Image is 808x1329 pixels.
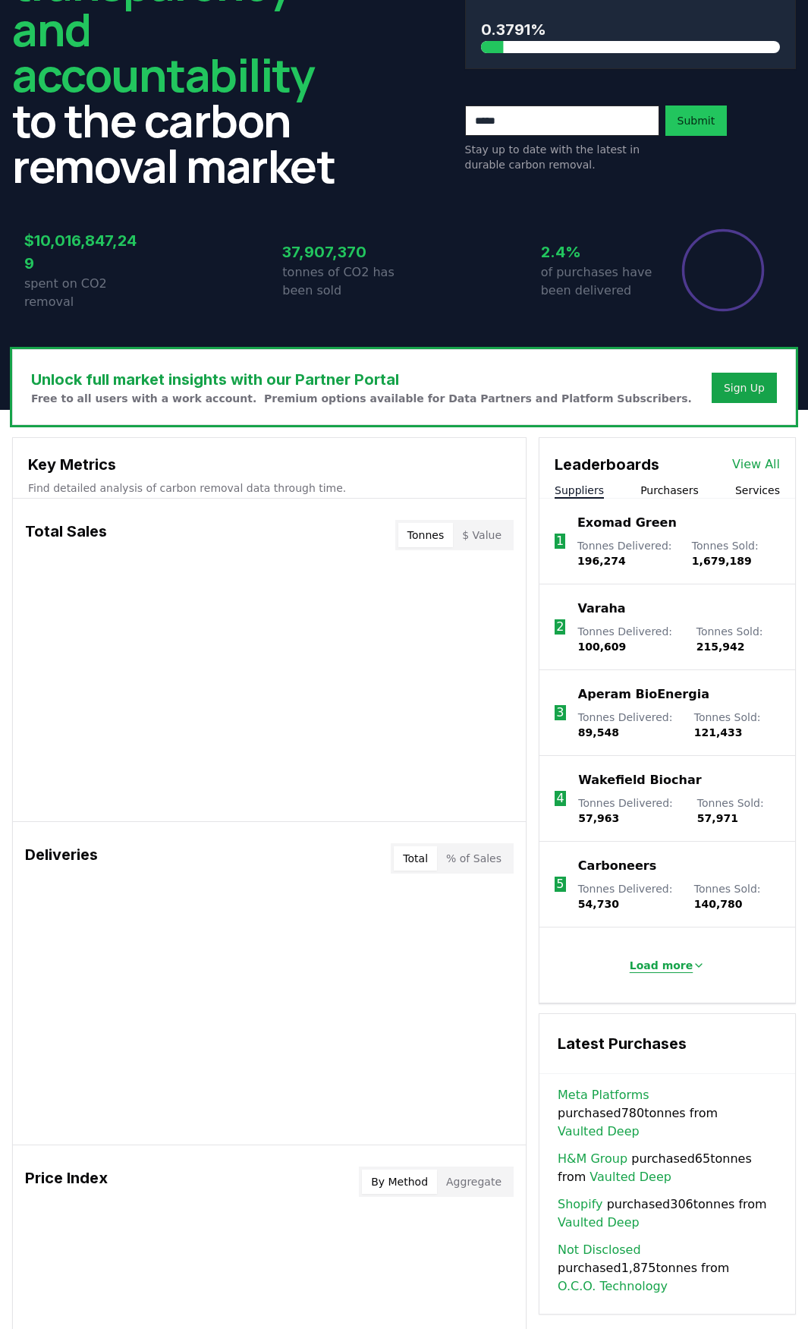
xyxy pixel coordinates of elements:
h3: $10,016,847,249 [24,229,146,275]
button: Aggregate [437,1170,511,1194]
p: Tonnes Sold : [694,710,780,740]
button: Suppliers [555,483,604,498]
p: Tonnes Sold : [692,538,780,568]
button: Tonnes [398,523,453,547]
h3: Deliveries [25,843,98,874]
span: purchased 1,875 tonnes from [558,1241,777,1296]
p: Tonnes Delivered : [578,710,679,740]
p: Tonnes Delivered : [578,795,682,826]
span: purchased 306 tonnes from [558,1195,777,1232]
span: 121,433 [694,726,743,739]
button: % of Sales [437,846,511,871]
p: Free to all users with a work account. Premium options available for Data Partners and Platform S... [31,391,692,406]
span: 215,942 [696,641,745,653]
p: Tonnes Sold : [694,881,780,912]
p: Tonnes Sold : [696,624,780,654]
a: Shopify [558,1195,603,1214]
a: O.C.O. Technology [558,1277,668,1296]
span: 140,780 [694,898,743,910]
p: Load more [630,958,693,973]
span: 54,730 [578,898,619,910]
span: purchased 780 tonnes from [558,1086,777,1141]
p: tonnes of CO2 has been sold [282,263,404,300]
a: Vaulted Deep [558,1214,640,1232]
p: 1 [556,532,564,550]
button: $ Value [453,523,511,547]
button: Total [394,846,437,871]
button: Load more [618,950,718,981]
button: Services [735,483,780,498]
p: 3 [556,704,564,722]
h3: 0.3791% [481,18,781,41]
a: Varaha [577,600,625,618]
button: Purchasers [640,483,699,498]
h3: Leaderboards [555,453,659,476]
button: Submit [665,106,728,136]
a: Not Disclosed [558,1241,641,1259]
span: 89,548 [578,726,619,739]
h3: 37,907,370 [282,241,404,263]
h3: Price Index [25,1167,108,1197]
span: 100,609 [577,641,626,653]
h3: Unlock full market insights with our Partner Portal [31,368,692,391]
p: 4 [557,789,564,808]
a: Vaulted Deep [589,1168,671,1186]
a: Carboneers [578,857,656,875]
p: Find detailed analysis of carbon removal data through time. [28,480,511,496]
p: 5 [556,875,564,893]
span: 196,274 [577,555,626,567]
p: of purchases have been delivered [541,263,662,300]
p: spent on CO2 removal [24,275,146,311]
a: Sign Up [724,380,765,395]
span: 1,679,189 [692,555,752,567]
span: 57,963 [578,812,619,824]
h3: Key Metrics [28,453,511,476]
a: Wakefield Biochar [578,771,701,789]
span: 57,971 [697,812,738,824]
p: Tonnes Delivered : [577,538,677,568]
p: Tonnes Delivered : [578,881,679,912]
button: Sign Up [712,373,777,403]
button: By Method [362,1170,437,1194]
p: Tonnes Sold : [697,795,780,826]
a: Aperam BioEnergia [578,685,709,704]
span: purchased 65 tonnes from [558,1150,777,1186]
h3: Total Sales [25,520,107,550]
a: Exomad Green [577,514,677,532]
h3: Latest Purchases [558,1032,777,1055]
div: Percentage of sales delivered [681,228,766,313]
p: 2 [556,618,564,636]
p: Stay up to date with the latest in durable carbon removal. [465,142,659,172]
a: H&M Group [558,1150,627,1168]
a: Vaulted Deep [558,1123,640,1141]
a: View All [732,455,780,474]
p: Tonnes Delivered : [577,624,681,654]
a: Meta Platforms [558,1086,649,1104]
h3: 2.4% [541,241,662,263]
